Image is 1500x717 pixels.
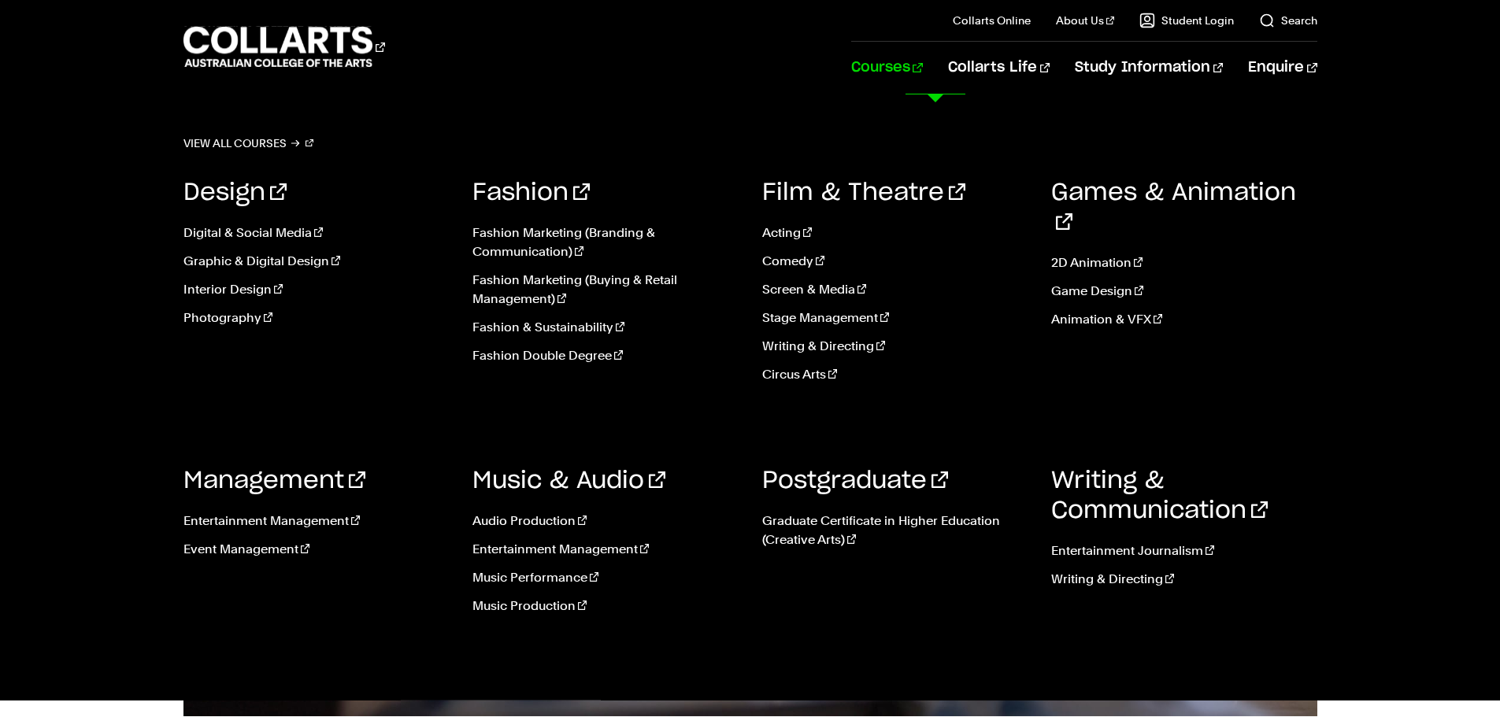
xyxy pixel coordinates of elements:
a: About Us [1056,13,1114,28]
a: Writing & Communication [1051,469,1268,523]
a: Screen & Media [762,280,1028,299]
a: Audio Production [472,512,739,530]
a: Search [1259,13,1317,28]
a: 2D Animation [1051,253,1317,272]
div: Go to homepage [183,24,385,69]
a: Game Design [1051,282,1317,301]
a: Management [183,469,365,493]
a: Courses [851,42,923,94]
a: Entertainment Management [472,540,739,559]
a: Graduate Certificate in Higher Education (Creative Arts) [762,512,1028,549]
a: Study Information [1075,42,1223,94]
a: Acting [762,224,1028,242]
a: Design [183,181,287,205]
a: Entertainment Journalism [1051,541,1317,560]
a: Fashion Marketing (Branding & Communication) [472,224,739,261]
a: Event Management [183,540,450,559]
a: Writing & Directing [1051,570,1317,589]
a: Fashion & Sustainability [472,318,739,337]
a: Animation & VFX [1051,310,1317,329]
a: Postgraduate [762,469,948,493]
a: Fashion Double Degree [472,346,739,365]
a: Games & Animation [1051,181,1296,235]
a: Student Login [1139,13,1234,28]
a: Film & Theatre [762,181,965,205]
a: Enquire [1248,42,1317,94]
a: Collarts Life [948,42,1050,94]
a: Interior Design [183,280,450,299]
a: Photography [183,309,450,327]
a: Entertainment Management [183,512,450,530]
a: Circus Arts [762,365,1028,384]
a: Digital & Social Media [183,224,450,242]
a: View all courses [183,132,314,154]
a: Fashion [472,181,590,205]
a: Writing & Directing [762,337,1028,356]
a: Music Performance [472,568,739,587]
a: Graphic & Digital Design [183,252,450,271]
a: Collarts Online [953,13,1031,28]
a: Comedy [762,252,1028,271]
a: Music Production [472,597,739,615]
a: Music & Audio [472,469,665,493]
a: Stage Management [762,309,1028,327]
a: Fashion Marketing (Buying & Retail Management) [472,271,739,309]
